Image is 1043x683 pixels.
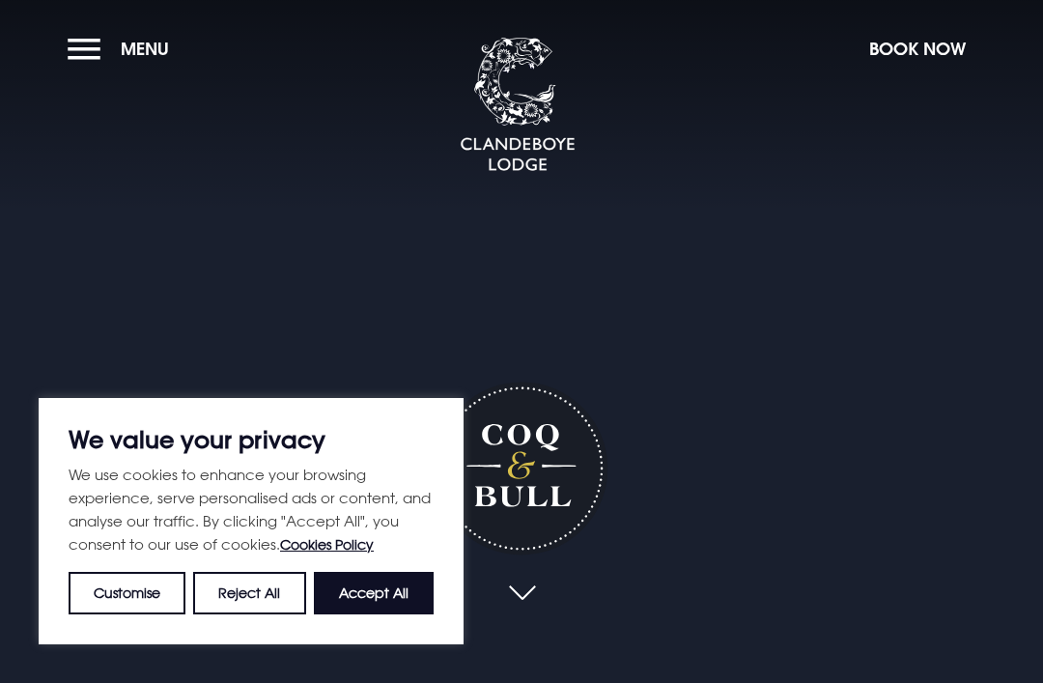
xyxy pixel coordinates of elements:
button: Reject All [193,572,305,614]
button: Customise [69,572,185,614]
button: Menu [68,28,179,70]
p: We use cookies to enhance your browsing experience, serve personalised ads or content, and analys... [69,463,434,556]
div: We value your privacy [39,398,464,644]
p: We value your privacy [69,428,434,451]
img: Clandeboye Lodge [460,38,576,173]
button: Accept All [314,572,434,614]
h1: Coq & Bull [435,382,607,555]
span: Menu [121,38,169,60]
a: Cookies Policy [280,536,374,553]
button: Book Now [860,28,975,70]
